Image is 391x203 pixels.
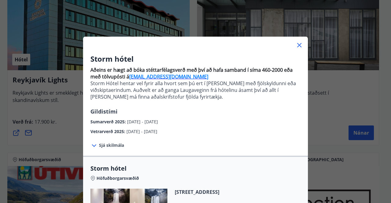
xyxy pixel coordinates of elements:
[90,129,126,134] span: Vetrarverð 2025 :
[129,73,208,80] a: [EMAIL_ADDRESS][DOMAIN_NAME]
[97,175,139,181] span: Höfuðborgarsvæðið
[90,54,301,64] h3: Storm hótel
[90,119,127,125] span: Sumarverð 2025 :
[90,67,293,80] strong: Aðeins er hægt að bóka stéttarfélagsverð með því að hafa samband í síma 460-2000 eða með tölvupós...
[99,142,124,148] span: Sjá skilmála
[90,80,301,100] p: Storm Hótel hentar vel fyrir alla hvort sem þú ert í [PERSON_NAME] með fjölskyldunni eða viðskipt...
[126,129,157,134] span: [DATE] - [DATE]
[127,119,158,125] span: [DATE] - [DATE]
[175,189,246,195] span: [STREET_ADDRESS]
[90,108,118,115] span: Gildistími
[90,164,301,173] span: Storm hótel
